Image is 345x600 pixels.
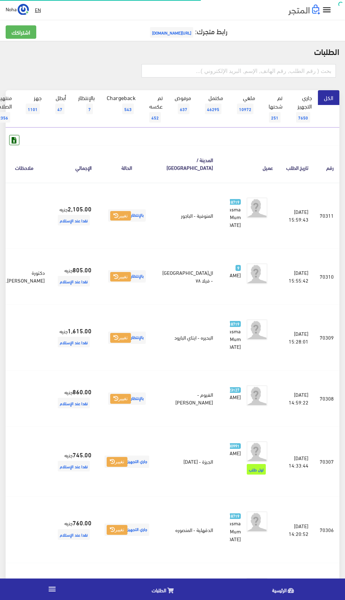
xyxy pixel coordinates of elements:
span: نقدا عند الإستلام [58,215,90,225]
a: الطلبات [104,580,225,598]
a: 23127 [PERSON_NAME] [230,385,241,401]
img: avatar.png [246,511,268,532]
button: تغيير [110,394,131,404]
span: 18719 [227,513,241,519]
span: بالإنتظار [108,209,146,222]
td: جنيه [50,304,97,370]
a: 9 [PERSON_NAME] [230,263,241,279]
td: [DATE] 15:55:42 [279,248,314,304]
strong: 860.00 [73,387,92,396]
span: 9 [236,265,241,271]
span: اول طلب [247,464,266,475]
i:  [48,584,57,594]
button: تغيير [110,211,131,221]
strong: 745.00 [73,450,92,459]
span: Basma Mum [DATE] [225,326,241,351]
span: 18719 [227,321,241,327]
span: نقدا عند الإستلام [58,276,90,286]
td: الدقهلية - المنصوره [157,497,219,563]
td: 70309 [314,304,339,370]
th: المدينة / [GEOGRAPHIC_DATA] [157,145,219,182]
a: 18719 Basma Mum [DATE] [230,319,241,350]
button: تغيير [107,525,127,535]
span: 46295 [205,104,221,114]
span: 7650 [296,112,310,123]
a: رابط متجرك:[URL][DOMAIN_NAME] [148,24,227,37]
a: أبطل47 [48,90,72,119]
span: بالإنتظار [108,392,146,405]
span: 637 [178,104,189,114]
span: الرئيسية [272,586,287,594]
img: avatar.png [246,441,268,462]
a: تم شحنها251 [261,90,288,128]
a: جاري التجهيز7650 [288,90,318,128]
img: avatar.png [246,319,268,340]
strong: 2,105.00 [68,204,92,213]
img: avatar.png [246,385,268,406]
span: Noha [6,5,17,13]
span: الطلبات [152,586,166,594]
td: البحيره - ايتاي البارود [157,304,219,370]
h2: الطلبات [6,47,339,56]
span: نقدا عند الإستلام [58,337,90,347]
span: 18719 [227,199,241,205]
strong: 1,615.00 [68,326,92,335]
img: . [288,5,320,15]
a: ... Noha [6,4,29,15]
td: [DATE] 15:28:01 [279,304,314,370]
td: 70311 [314,183,339,249]
img: avatar.png [246,577,268,599]
span: 1101 [26,104,40,114]
span: 23127 [227,387,241,393]
img: avatar.png [246,263,268,284]
td: 70306 [314,497,339,563]
img: ... [18,4,29,15]
th: تاريخ الطلب [279,145,314,182]
a: Chargeback543 [101,90,142,119]
span: Basma Mum [DATE] [225,204,241,229]
span: 30991 [227,443,241,449]
a: تم عكسه452 [142,90,169,128]
a: بالإنتظار7 [72,90,101,119]
td: 70310 [314,248,339,304]
a: ملغي10972 [229,90,261,119]
span: جاري التجهيز [105,524,149,536]
span: بالإنتظار [108,270,146,283]
span: 47 [55,104,64,114]
span: [URL][DOMAIN_NAME] [150,27,193,38]
span: 543 [122,104,134,114]
td: ال[GEOGRAPHIC_DATA] - فيلا ٧٨ [157,248,219,304]
td: جنيه [50,427,97,497]
a: 18719 Basma Mum [DATE] [230,511,241,542]
th: اﻹجمالي [50,145,97,182]
td: 70307 [314,427,339,497]
a: الكل [318,90,339,105]
td: الجيزة - [DATE] [157,427,219,497]
i:  [322,5,332,15]
td: [DATE] 14:20:52 [279,497,314,563]
span: 7 [86,104,93,114]
u: EN [35,5,41,14]
td: جنيه [50,497,97,563]
strong: 760.00 [73,518,92,527]
td: [DATE] 15:59:43 [279,183,314,249]
a: EN [32,4,44,16]
td: جنيه [50,248,97,304]
button: تغيير [110,272,131,282]
a: 30991 [PERSON_NAME] [230,441,241,457]
td: [DATE] 14:33:44 [279,427,314,497]
td: المنوفية - الباجور [157,183,219,249]
span: 10972 [237,104,253,114]
span: Basma Mum [DATE] [225,518,241,543]
span: بالإنتظار [108,332,146,344]
span: نقدا عند الإستلام [58,529,90,540]
a: مرفوض637 [169,90,197,119]
button: تغيير [110,333,131,343]
button: تغيير [107,457,127,467]
td: جنيه [50,371,97,427]
a: اشتراكك [6,25,36,39]
th: رقم [314,145,339,182]
th: عميل [219,145,279,182]
a: 18719 Basma Mum [DATE] [230,197,241,228]
td: [DATE] 14:59:22 [279,371,314,427]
